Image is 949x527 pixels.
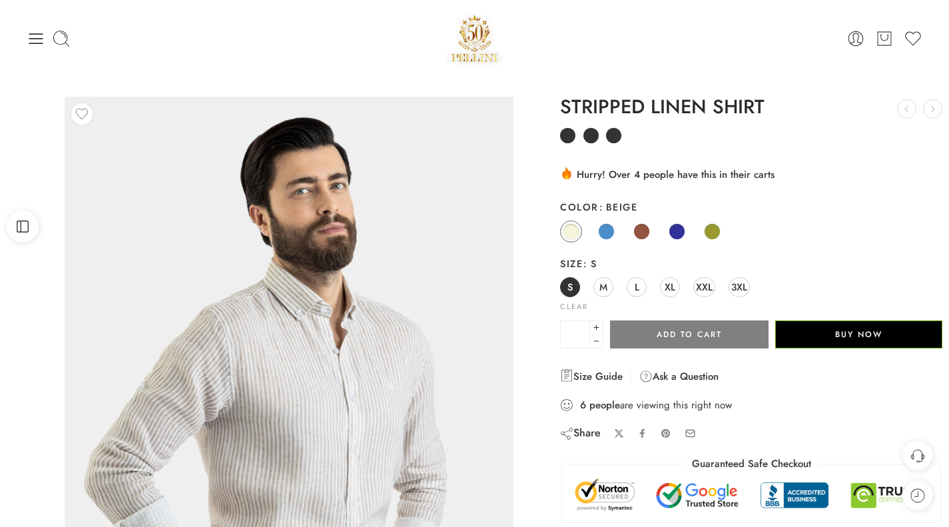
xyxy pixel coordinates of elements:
[693,277,715,297] a: XXL
[560,277,580,297] a: S
[560,166,942,182] div: Hurry! Over 4 people have this in their carts
[637,428,647,438] a: Share on Facebook
[589,398,620,412] strong: people
[696,278,713,296] span: XXL
[599,200,638,214] span: Beige
[665,278,675,296] span: XL
[560,320,590,348] input: Product quantity
[661,428,671,439] a: Pin on Pinterest
[635,278,639,296] span: L
[627,277,647,297] a: L
[446,10,503,67] img: Pellini
[599,278,607,296] span: M
[904,29,922,48] a: Wishlist
[660,277,680,297] a: XL
[583,257,597,270] span: S
[560,303,588,310] a: Clear options
[685,428,696,439] a: Email to your friends
[560,201,942,214] label: Color
[731,278,747,296] span: 3XL
[729,277,750,297] a: 3XL
[567,278,573,296] span: S
[593,277,613,297] a: M
[560,257,942,270] label: Size
[846,29,865,48] a: Login / Register
[614,428,624,438] a: Share on X
[639,368,719,384] a: Ask a Question
[572,478,930,512] img: Trust
[775,320,942,348] button: Buy Now
[685,457,818,471] legend: Guaranteed Safe Checkout
[580,398,586,412] strong: 6
[560,398,942,412] div: are viewing this right now
[610,320,769,348] button: Add to cart
[446,10,503,67] a: Pellini -
[875,29,894,48] a: Cart
[560,426,601,440] div: Share
[560,368,623,384] a: Size Guide
[560,97,942,118] h1: STRIPPED LINEN SHIRT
